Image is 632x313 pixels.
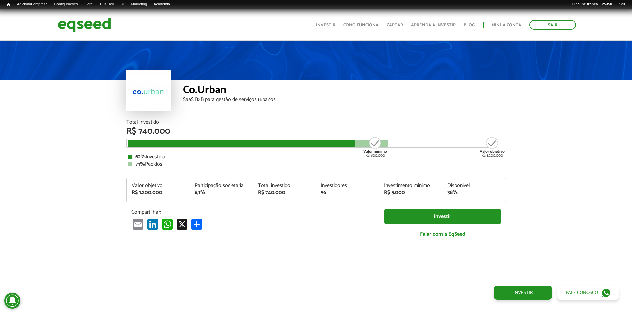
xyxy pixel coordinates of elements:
div: 8,1% [195,190,248,195]
a: Fale conosco [557,286,619,300]
p: Compartilhar: [131,209,374,215]
span: Início [7,2,10,7]
strong: aline.franca_125350 [578,2,612,6]
a: Adicionar empresa [14,2,51,7]
a: Marketing [128,2,150,7]
a: Sair [615,2,629,7]
div: R$ 1.200.000 [132,190,185,195]
a: Sair [529,20,576,30]
a: Investir [384,209,501,224]
a: Investir [316,23,335,27]
div: R$ 800.000 [363,136,388,158]
div: Disponível [447,183,501,188]
a: Geral [81,2,97,7]
a: Como funciona [343,23,379,27]
div: R$ 5.000 [384,190,437,195]
img: EqSeed [58,16,111,34]
a: LinkedIn [146,219,159,230]
div: Pedidos [128,162,504,167]
a: RI [117,2,128,7]
strong: 62% [135,152,146,161]
div: R$ 740.000 [126,127,506,136]
div: Participação societária [195,183,248,188]
div: Co.Urban [183,85,506,97]
a: Oláaline.franca_125350 [569,2,616,7]
a: Academia [150,2,173,7]
strong: 71% [135,160,145,169]
div: SaaS B2B para gestão de serviços urbanos [183,97,506,102]
a: Início [3,2,14,8]
a: Configurações [51,2,81,7]
div: R$ 740.000 [258,190,311,195]
a: Bus Dev [97,2,117,7]
a: Falar com a EqSeed [384,227,501,241]
a: Captar [387,23,403,27]
div: Total Investido [126,120,506,125]
div: Investido [128,154,504,160]
div: Valor objetivo [132,183,185,188]
div: R$ 1.200.000 [480,136,505,158]
a: Email [131,219,145,230]
a: Investir [494,286,552,300]
a: Minha conta [492,23,521,27]
div: Investidores [321,183,374,188]
a: Aprenda a investir [411,23,456,27]
strong: Valor mínimo [363,148,387,155]
strong: Valor objetivo [480,148,505,155]
div: 38% [447,190,501,195]
div: 56 [321,190,374,195]
a: WhatsApp [161,219,174,230]
a: Blog [464,23,475,27]
div: Total investido [258,183,311,188]
a: Compartilhar [190,219,203,230]
div: Investimento mínimo [384,183,437,188]
a: X [175,219,189,230]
